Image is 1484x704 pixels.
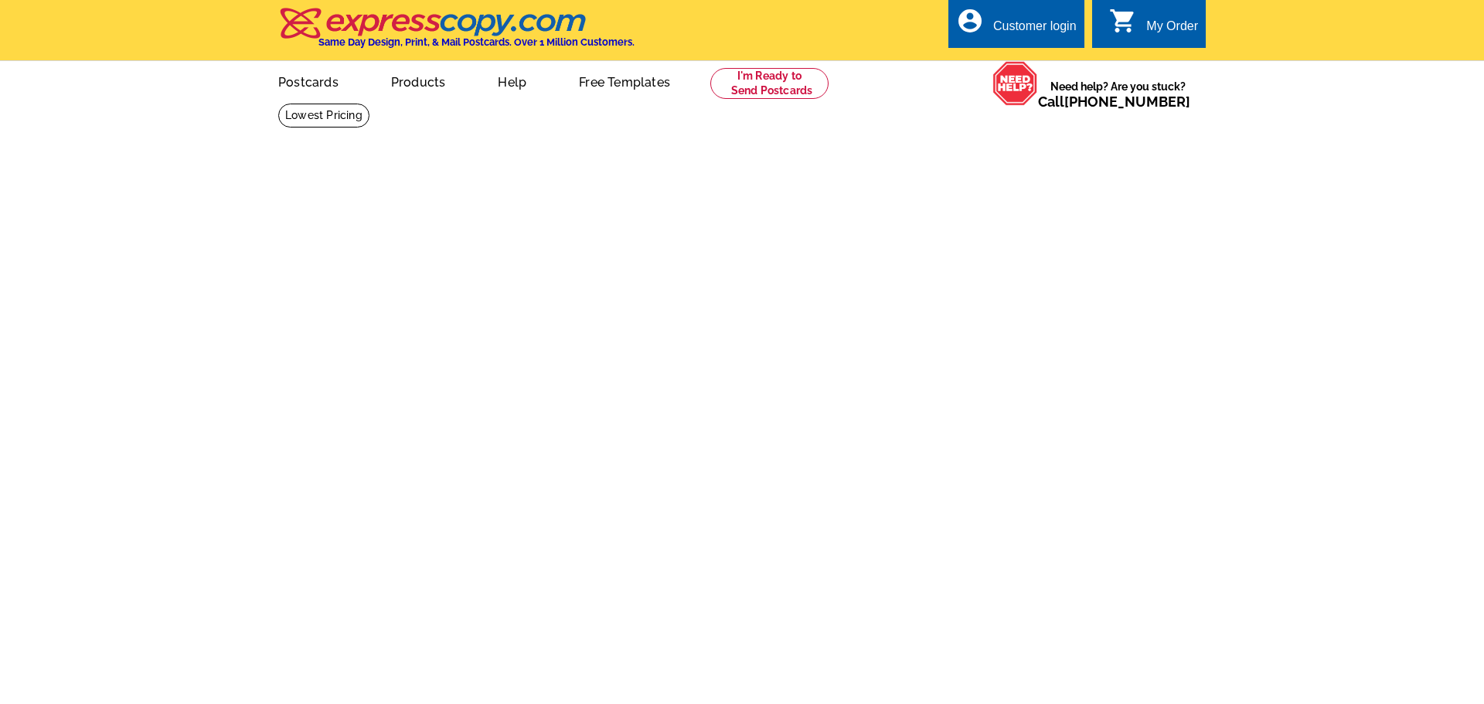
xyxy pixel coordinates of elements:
[554,63,695,99] a: Free Templates
[318,36,635,48] h4: Same Day Design, Print, & Mail Postcards. Over 1 Million Customers.
[278,19,635,48] a: Same Day Design, Print, & Mail Postcards. Over 1 Million Customers.
[1038,79,1198,110] span: Need help? Are you stuck?
[992,61,1038,106] img: help
[956,17,1077,36] a: account_circle Customer login
[1109,17,1198,36] a: shopping_cart My Order
[993,19,1077,41] div: Customer login
[956,7,984,35] i: account_circle
[473,63,551,99] a: Help
[1038,94,1190,110] span: Call
[366,63,471,99] a: Products
[1109,7,1137,35] i: shopping_cart
[1064,94,1190,110] a: [PHONE_NUMBER]
[1146,19,1198,41] div: My Order
[254,63,363,99] a: Postcards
